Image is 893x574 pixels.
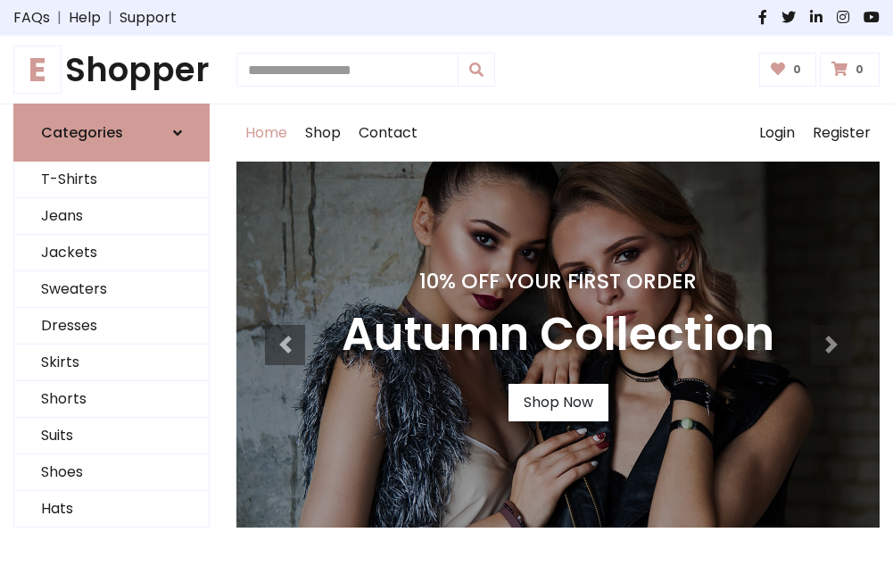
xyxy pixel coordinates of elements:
[14,271,209,308] a: Sweaters
[41,124,123,141] h6: Categories
[13,50,210,89] a: EShopper
[851,62,868,78] span: 0
[342,308,774,362] h3: Autumn Collection
[14,162,209,198] a: T-Shirts
[13,46,62,94] span: E
[14,198,209,235] a: Jeans
[14,345,209,381] a: Skirts
[342,269,774,294] h4: 10% Off Your First Order
[101,7,120,29] span: |
[120,7,177,29] a: Support
[296,104,350,162] a: Shop
[14,381,209,418] a: Shorts
[804,104,880,162] a: Register
[13,7,50,29] a: FAQs
[13,104,210,162] a: Categories
[820,53,880,87] a: 0
[13,50,210,89] h1: Shopper
[69,7,101,29] a: Help
[14,418,209,454] a: Suits
[14,491,209,528] a: Hats
[50,7,69,29] span: |
[350,104,426,162] a: Contact
[14,308,209,345] a: Dresses
[789,62,806,78] span: 0
[759,53,817,87] a: 0
[236,104,296,162] a: Home
[750,104,804,162] a: Login
[14,454,209,491] a: Shoes
[509,384,608,421] a: Shop Now
[14,235,209,271] a: Jackets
